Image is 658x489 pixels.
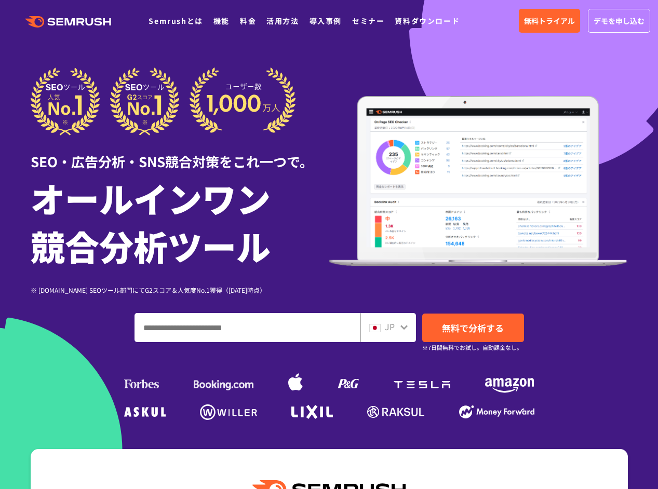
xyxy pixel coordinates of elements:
a: 資料ダウンロード [395,16,460,26]
a: 活用方法 [266,16,299,26]
a: 無料で分析する [422,314,524,342]
span: JP [385,320,395,333]
h1: オールインワン 競合分析ツール [31,174,329,269]
a: 導入事例 [310,16,342,26]
a: セミナー [352,16,384,26]
a: Semrushとは [149,16,203,26]
a: デモを申し込む [588,9,650,33]
input: ドメイン、キーワードまたはURLを入力してください [135,314,360,342]
a: 無料トライアル [519,9,580,33]
a: 料金 [240,16,256,26]
div: SEO・広告分析・SNS競合対策をこれ一つで。 [31,135,329,171]
span: デモを申し込む [594,15,644,26]
span: 無料トライアル [524,15,575,26]
a: 機能 [213,16,230,26]
small: ※7日間無料でお試し。自動課金なし。 [422,343,522,352]
div: ※ [DOMAIN_NAME] SEOツール部門にてG2スコア＆人気度No.1獲得（[DATE]時点） [31,285,329,295]
span: 無料で分析する [442,321,504,334]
